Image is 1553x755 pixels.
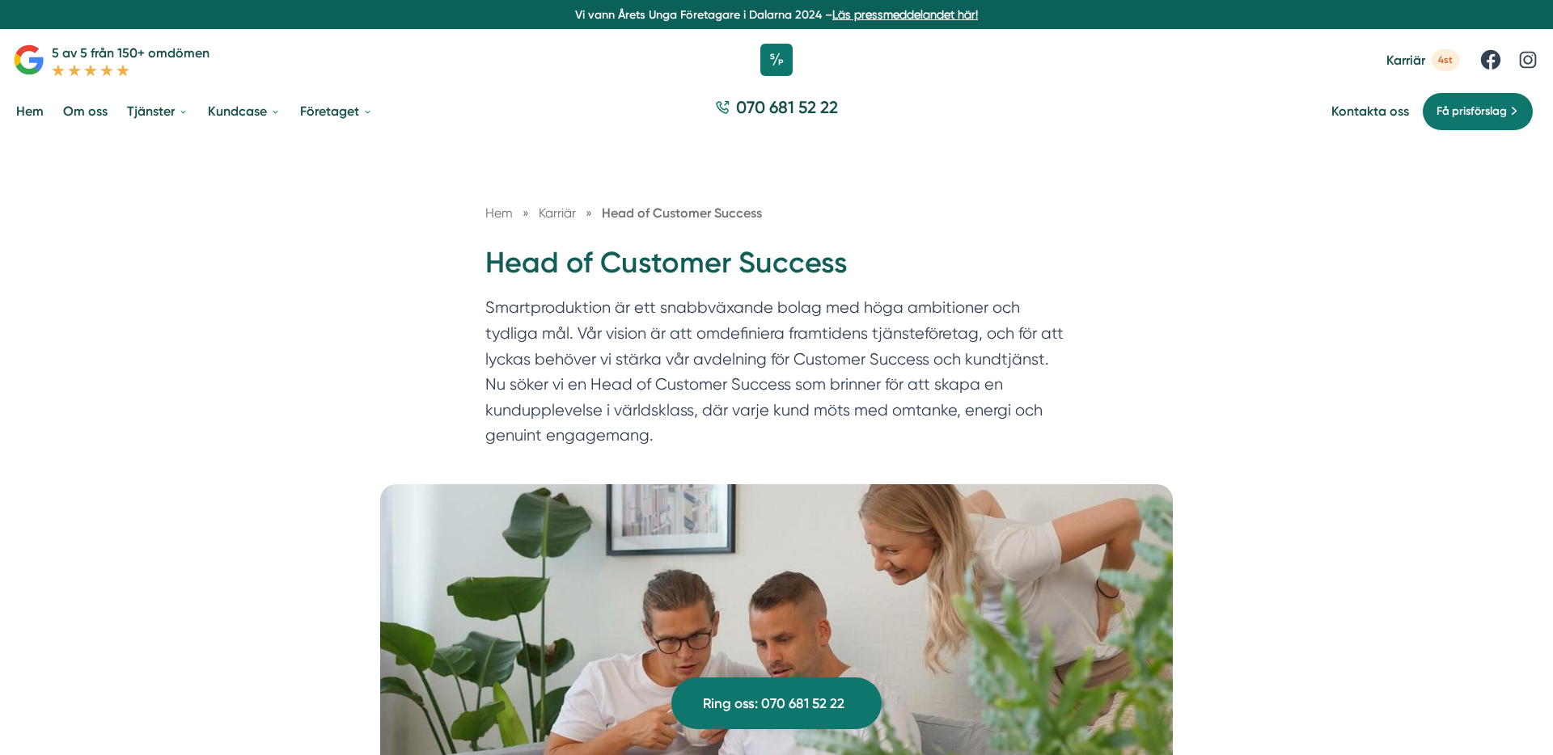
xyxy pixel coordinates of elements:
span: » [523,203,529,223]
p: Vi vann Årets Unga Företagare i Dalarna 2024 – [6,6,1547,23]
a: Företaget [297,91,376,132]
a: Läs pressmeddelandet här! [832,8,978,21]
span: Ring oss: 070 681 52 22 [703,693,844,715]
a: Om oss [60,91,111,132]
a: Karriär 4st [1386,49,1459,71]
a: Karriär [539,205,579,221]
a: Hem [485,205,513,221]
a: Få prisförslag [1422,92,1534,131]
nav: Breadcrumb [485,203,1068,223]
h1: Head of Customer Success [485,243,1068,296]
span: Få prisförslag [1437,103,1507,120]
a: Ring oss: 070 681 52 22 [671,677,882,729]
span: Karriär [1386,53,1425,68]
p: Smartproduktion är ett snabbväxande bolag med höga ambitioner och tydliga mål. Vår vision är att ... [485,295,1068,456]
a: Kontakta oss [1331,103,1409,119]
span: 4st [1432,49,1459,71]
a: Tjänster [124,91,192,132]
a: Kundcase [205,91,284,132]
span: Karriär [539,205,576,221]
a: Hem [13,91,47,132]
a: Head of Customer Success [602,205,762,221]
span: 070 681 52 22 [736,95,838,119]
span: » [586,203,592,223]
p: 5 av 5 från 150+ omdömen [52,43,209,63]
a: 070 681 52 22 [709,95,844,127]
